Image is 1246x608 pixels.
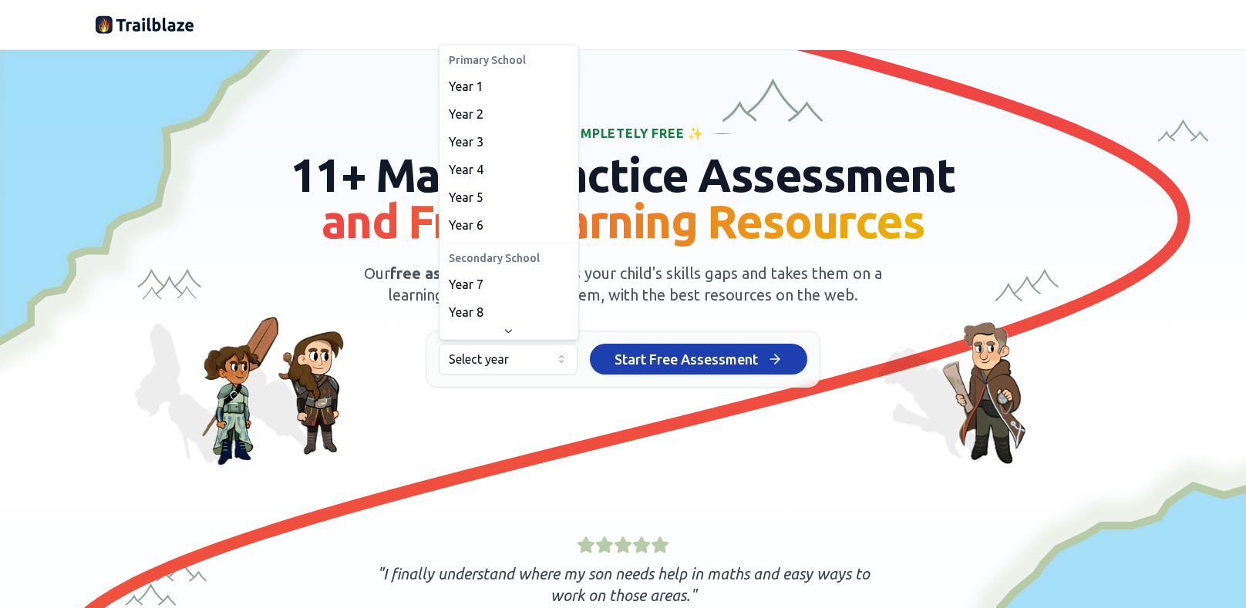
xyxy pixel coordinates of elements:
span: Year 5 [449,188,483,207]
span: Year 8 [449,303,483,321]
span: Year 6 [449,216,483,234]
div: Secondary School [443,246,575,270]
span: Year 3 [449,133,483,151]
span: Year 1 [449,77,483,96]
span: Year 4 [449,160,483,179]
span: Year 2 [449,105,483,123]
span: Year 7 [449,275,483,294]
div: Primary School [443,48,575,72]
